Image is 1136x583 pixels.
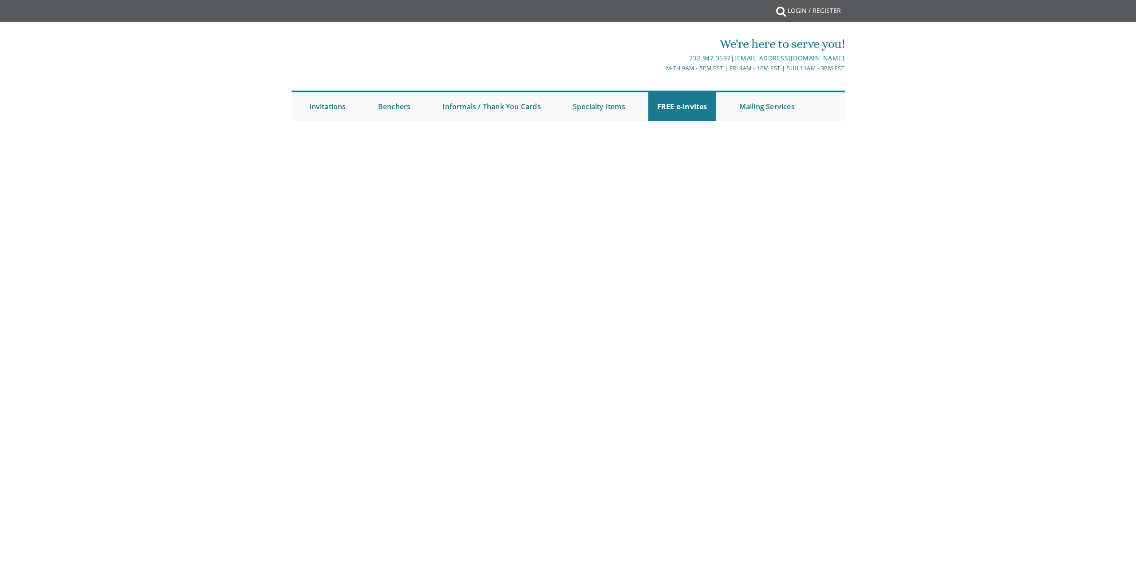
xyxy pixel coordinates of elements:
a: Invitations [300,92,355,121]
div: We're here to serve you! [476,35,844,53]
a: Specialty Items [564,92,634,121]
a: FREE e-Invites [648,92,716,121]
a: Mailing Services [730,92,804,121]
a: Informals / Thank You Cards [434,92,549,121]
a: [EMAIL_ADDRESS][DOMAIN_NAME] [734,54,844,62]
div: M-Th 9am - 5pm EST | Fri 9am - 1pm EST | Sun 11am - 3pm EST [476,63,844,73]
a: Benchers [369,92,420,121]
div: | [476,53,844,63]
a: 732.947.3597 [689,54,731,62]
